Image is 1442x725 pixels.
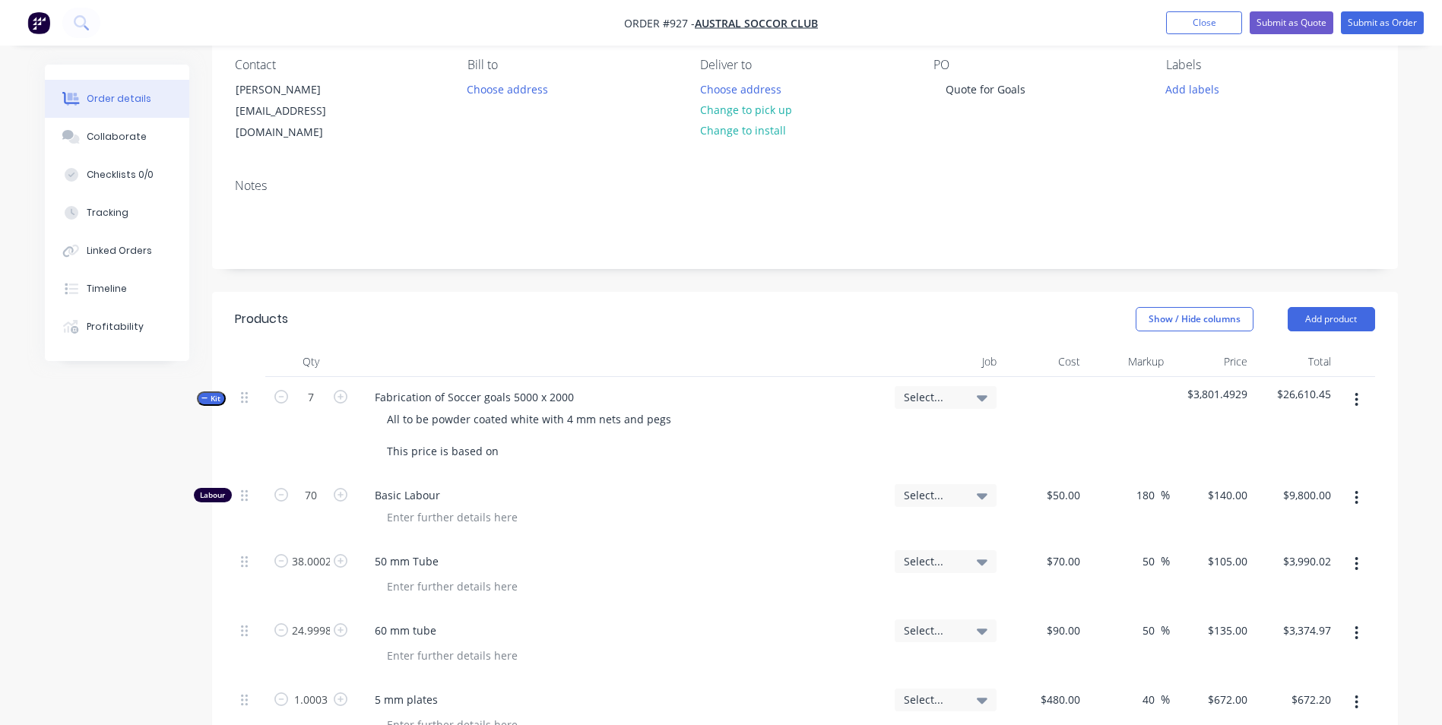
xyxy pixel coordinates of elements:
span: Select... [904,389,962,405]
div: Cost [1003,347,1086,377]
div: Notes [235,179,1375,193]
div: Deliver to [700,58,908,72]
div: Linked Orders [87,244,152,258]
div: Products [235,310,288,328]
div: Job [889,347,1003,377]
button: Profitability [45,308,189,346]
div: Labels [1166,58,1374,72]
button: Kit [197,391,226,406]
button: Tracking [45,194,189,232]
span: $3,801.4929 [1176,386,1247,402]
span: % [1161,691,1170,708]
span: % [1161,552,1170,570]
span: Select... [904,487,962,503]
div: 5 mm plates [363,689,450,711]
div: Order details [87,92,151,106]
div: Checklists 0/0 [87,168,154,182]
span: Select... [904,553,962,569]
span: Kit [201,393,221,404]
div: Quote for Goals [933,78,1038,100]
img: Factory [27,11,50,34]
div: Qty [265,347,357,377]
span: % [1161,622,1170,639]
div: [PERSON_NAME][EMAIL_ADDRESS][DOMAIN_NAME] [223,78,375,144]
button: Collaborate [45,118,189,156]
a: Austral Soccor Club [695,16,818,30]
button: Submit as Order [1341,11,1424,34]
div: All to be powder coated white with 4 mm nets and pegs This price is based on [375,408,683,462]
div: Tracking [87,206,128,220]
button: Add product [1288,307,1375,331]
button: Submit as Quote [1250,11,1333,34]
div: Bill to [467,58,676,72]
span: Basic Labour [375,487,883,503]
span: % [1161,486,1170,504]
button: Show / Hide columns [1136,307,1253,331]
span: Select... [904,622,962,638]
div: Markup [1086,347,1170,377]
div: 50 mm Tube [363,550,451,572]
button: Change to pick up [692,100,800,120]
button: Linked Orders [45,232,189,270]
button: Change to install [692,120,794,141]
button: Checklists 0/0 [45,156,189,194]
div: [PERSON_NAME] [236,79,362,100]
div: Price [1170,347,1253,377]
div: Fabrication of Soccer goals 5000 x 2000 [363,386,586,408]
button: Close [1166,11,1242,34]
button: Order details [45,80,189,118]
span: $26,610.45 [1260,386,1331,402]
button: Timeline [45,270,189,308]
span: Select... [904,692,962,708]
button: Choose address [459,78,556,99]
button: Choose address [692,78,789,99]
span: Order #927 - [624,16,695,30]
div: [EMAIL_ADDRESS][DOMAIN_NAME] [236,100,362,143]
div: Labour [194,488,232,502]
div: Total [1253,347,1337,377]
div: PO [933,58,1142,72]
div: Collaborate [87,130,147,144]
button: Add labels [1158,78,1228,99]
div: Profitability [87,320,144,334]
div: 60 mm tube [363,619,448,641]
div: Contact [235,58,443,72]
div: Timeline [87,282,127,296]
